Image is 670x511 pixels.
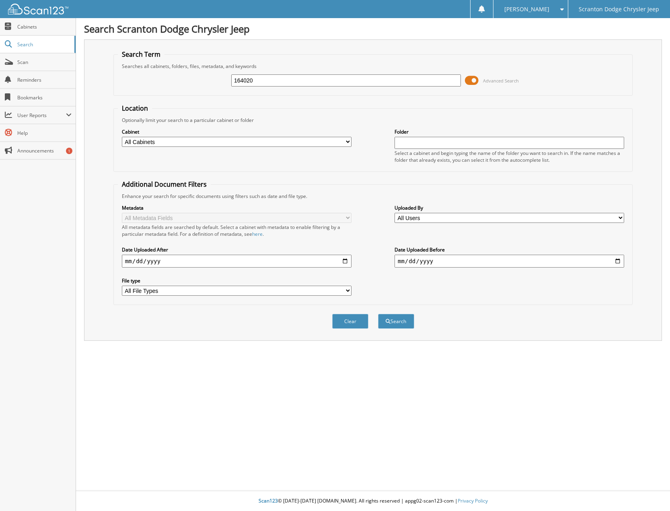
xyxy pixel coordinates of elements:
[504,7,549,12] span: [PERSON_NAME]
[84,22,662,35] h1: Search Scranton Dodge Chrysler Jeep
[395,204,624,211] label: Uploaded By
[118,193,628,200] div: Enhance your search for specific documents using filters such as date and file type.
[17,23,72,30] span: Cabinets
[332,314,368,329] button: Clear
[122,204,351,211] label: Metadata
[17,59,72,66] span: Scan
[395,255,624,268] input: end
[579,7,659,12] span: Scranton Dodge Chrysler Jeep
[17,147,72,154] span: Announcements
[395,150,624,163] div: Select a cabinet and begin typing the name of the folder you want to search in. If the name match...
[378,314,414,329] button: Search
[118,180,211,189] legend: Additional Document Filters
[483,78,519,84] span: Advanced Search
[458,497,488,504] a: Privacy Policy
[76,491,670,511] div: © [DATE]-[DATE] [DOMAIN_NAME]. All rights reserved | appg02-scan123-com |
[66,148,72,154] div: 1
[8,4,68,14] img: scan123-logo-white.svg
[122,277,351,284] label: File type
[17,41,70,48] span: Search
[118,117,628,124] div: Optionally limit your search to a particular cabinet or folder
[395,246,624,253] label: Date Uploaded Before
[122,128,351,135] label: Cabinet
[118,63,628,70] div: Searches all cabinets, folders, files, metadata, and keywords
[118,50,164,59] legend: Search Term
[118,104,152,113] legend: Location
[395,128,624,135] label: Folder
[122,255,351,268] input: start
[252,231,263,237] a: here
[122,224,351,237] div: All metadata fields are searched by default. Select a cabinet with metadata to enable filtering b...
[17,130,72,136] span: Help
[17,94,72,101] span: Bookmarks
[122,246,351,253] label: Date Uploaded After
[259,497,278,504] span: Scan123
[17,76,72,83] span: Reminders
[17,112,66,119] span: User Reports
